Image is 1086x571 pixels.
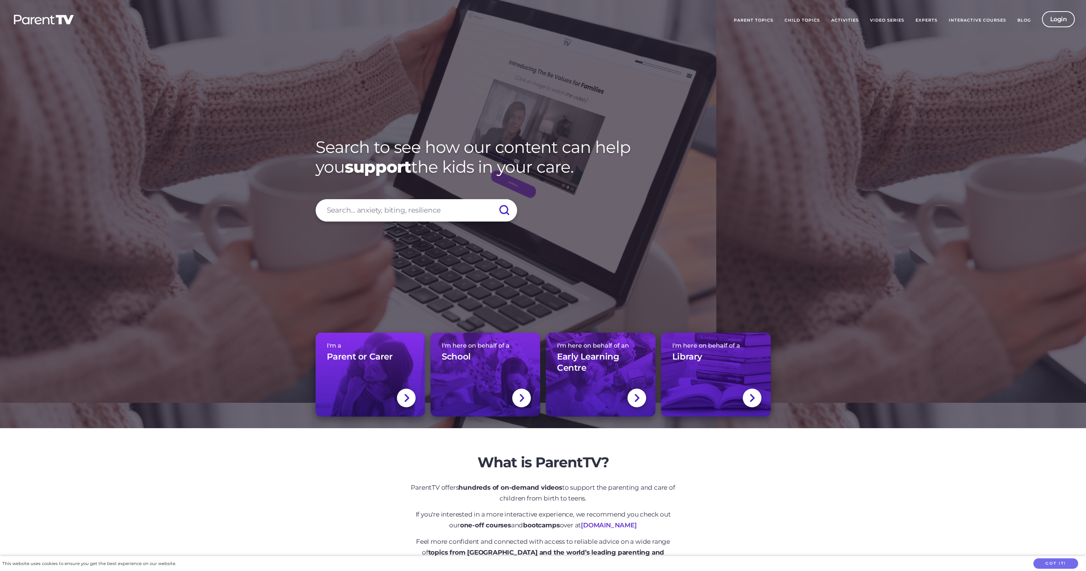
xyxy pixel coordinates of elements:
[460,521,511,529] strong: one-off courses
[634,393,639,403] img: svg+xml;base64,PHN2ZyBlbmFibGUtYmFja2dyb3VuZD0ibmV3IDAgMCAxNC44IDI1LjciIHZpZXdCb3g9IjAgMCAxNC44ID...
[661,333,771,417] a: I'm here on behalf of aLibrary
[442,342,529,349] span: I'm here on behalf of a
[316,199,517,222] input: Search... anxiety, biting, resilience
[864,11,910,30] a: Video Series
[459,484,562,491] strong: hundreds of on-demand videos
[491,199,517,222] input: Submit
[345,157,411,177] strong: support
[779,11,826,30] a: Child Topics
[327,342,414,349] span: I'm a
[557,342,644,349] span: I'm here on behalf of an
[749,393,755,403] img: svg+xml;base64,PHN2ZyBlbmFibGUtYmFja2dyb3VuZD0ibmV3IDAgMCAxNC44IDI1LjciIHZpZXdCb3g9IjAgMCAxNC44ID...
[403,454,683,471] h2: What is ParentTV?
[672,351,702,363] h3: Library
[557,351,644,374] h3: Early Learning Centre
[1033,558,1078,569] button: Got it!
[519,393,525,403] img: svg+xml;base64,PHN2ZyBlbmFibGUtYmFja2dyb3VuZD0ibmV3IDAgMCAxNC44IDI1LjciIHZpZXdCb3g9IjAgMCAxNC44ID...
[728,11,779,30] a: Parent Topics
[943,11,1012,30] a: Interactive Courses
[672,342,760,349] span: I'm here on behalf of a
[13,14,75,25] img: parenttv-logo-white.4c85aaf.svg
[404,393,409,403] img: svg+xml;base64,PHN2ZyBlbmFibGUtYmFja2dyb3VuZD0ibmV3IDAgMCAxNC44IDI1LjciIHZpZXdCb3g9IjAgMCAxNC44ID...
[581,521,636,529] a: [DOMAIN_NAME]
[2,560,176,568] div: This website uses cookies to ensure you get the best experience on our website.
[403,536,683,569] p: Feel more confident and connected with access to reliable advice on a wide range of .
[403,482,683,504] p: ParentTV offers to support the parenting and care of children from birth to teens.
[910,11,943,30] a: Experts
[316,333,425,417] a: I'm aParent or Carer
[442,351,471,363] h3: School
[431,333,540,417] a: I'm here on behalf of aSchool
[316,137,771,177] h1: Search to see how our content can help you the kids in your care.
[428,549,664,567] strong: topics from [GEOGRAPHIC_DATA] and the world’s leading parenting and educational experts
[826,11,864,30] a: Activities
[1042,11,1075,27] a: Login
[523,521,560,529] strong: bootcamps
[403,509,683,531] p: If you're interested in a more interactive experience, we recommend you check out our and over at
[1012,11,1036,30] a: Blog
[327,351,393,363] h3: Parent or Carer
[546,333,655,417] a: I'm here on behalf of anEarly Learning Centre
